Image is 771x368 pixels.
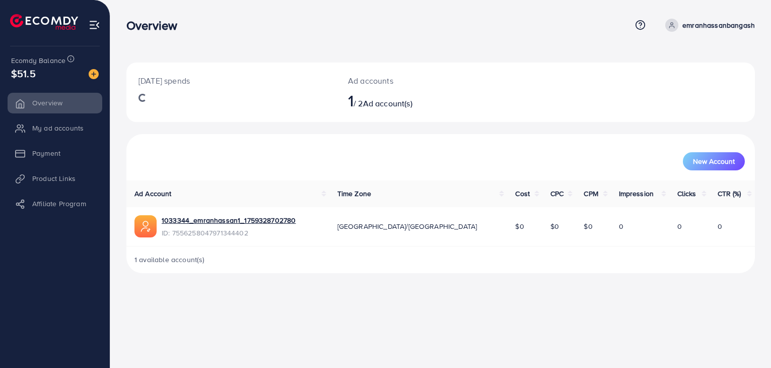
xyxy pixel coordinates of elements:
span: 1 available account(s) [134,255,205,265]
img: menu [89,19,100,31]
span: 0 [677,221,682,231]
p: [DATE] spends [138,75,324,87]
button: New Account [683,152,745,170]
span: $0 [584,221,592,231]
p: Ad accounts [348,75,481,87]
span: Clicks [677,189,696,199]
a: 1033344_emranhassan1_1759328702780 [162,215,296,225]
h2: / 2 [348,91,481,110]
span: Ecomdy Balance [11,55,65,66]
img: image [89,69,99,79]
span: $51.5 [11,66,36,81]
img: ic-ads-acc.e4c84228.svg [134,215,157,237]
span: Time Zone [337,189,371,199]
span: Ad Account [134,189,172,199]
span: Ad account(s) [363,98,412,109]
span: $0 [515,221,524,231]
span: $0 [550,221,559,231]
span: New Account [693,158,735,165]
span: CPC [550,189,564,199]
span: ID: 7556258047971344402 [162,228,296,238]
h3: Overview [126,18,185,33]
img: logo [10,14,78,30]
span: CPM [584,189,598,199]
span: CTR (%) [718,189,741,199]
span: 0 [619,221,623,231]
p: emranhassanbangash [682,19,755,31]
a: emranhassanbangash [661,19,755,32]
span: 1 [348,89,354,112]
span: 0 [718,221,722,231]
span: Cost [515,189,530,199]
span: [GEOGRAPHIC_DATA]/[GEOGRAPHIC_DATA] [337,221,477,231]
span: Impression [619,189,654,199]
